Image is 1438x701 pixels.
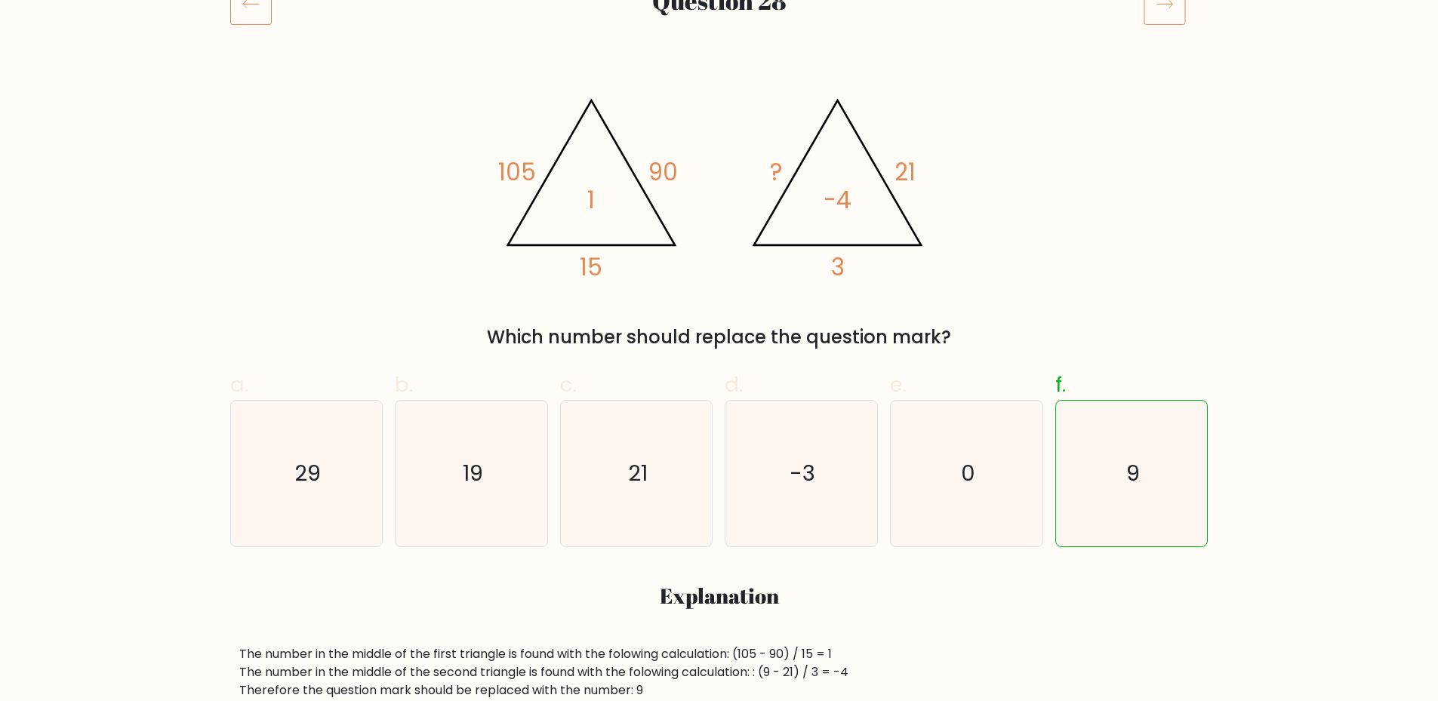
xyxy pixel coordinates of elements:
span: d. [725,370,743,399]
text: 19 [463,459,483,489]
text: 9 [1126,459,1140,489]
text: 29 [294,459,321,489]
h3: Explanation [239,583,1199,609]
tspan: 105 [498,155,536,189]
span: a. [230,370,248,399]
span: b. [395,370,413,399]
tspan: 3 [830,251,844,284]
span: c. [560,370,577,399]
text: -3 [790,459,816,489]
text: 21 [628,459,648,489]
span: e. [890,370,907,399]
tspan: 1 [587,184,595,217]
tspan: ? [770,155,782,189]
div: The number in the middle of the first triangle is found with the folowing calculation: (105 - 90)... [239,645,1199,699]
tspan: 15 [580,251,602,284]
tspan: 90 [648,155,678,189]
tspan: 21 [895,155,916,189]
text: 0 [961,459,975,489]
div: Which number should replace the question mark? [239,324,1199,351]
tspan: -4 [824,184,851,217]
span: f. [1055,370,1066,399]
